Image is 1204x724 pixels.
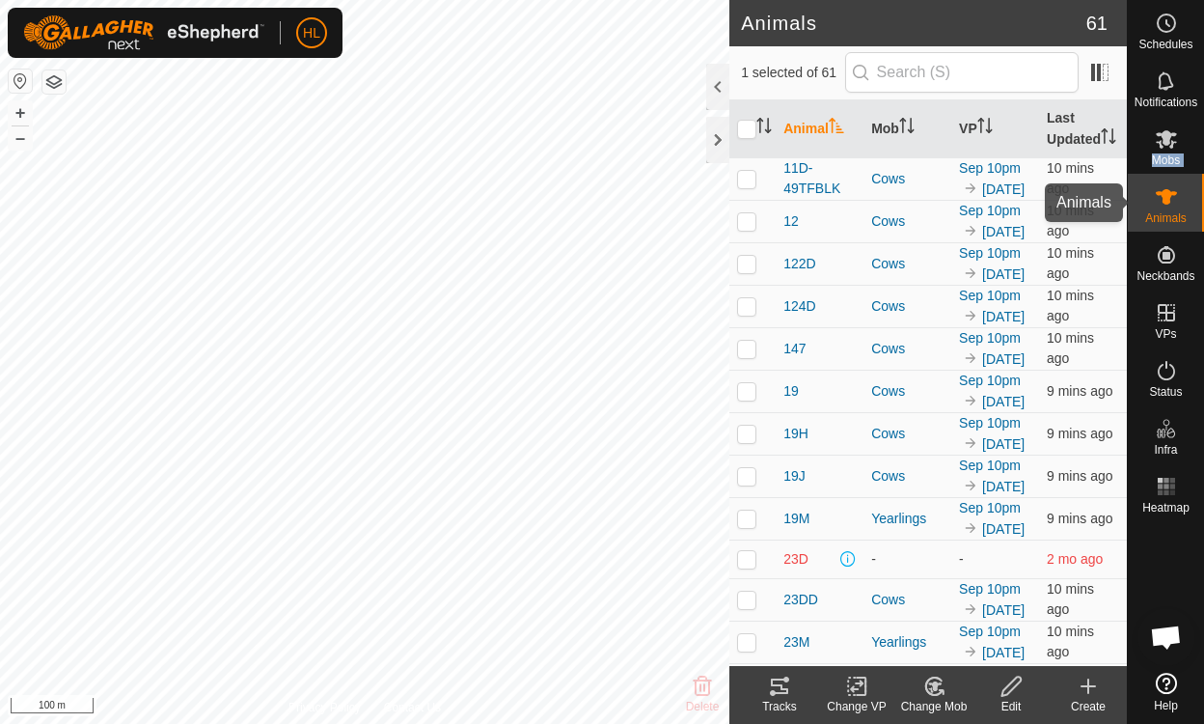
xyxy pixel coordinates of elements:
[982,266,1025,282] a: [DATE]
[959,500,1021,515] a: Sep 10pm
[959,288,1021,303] a: Sep 10pm
[1047,624,1094,659] span: 11 Sept 2025, 2:34 pm
[982,436,1025,452] a: [DATE]
[963,350,978,366] img: to
[982,521,1025,537] a: [DATE]
[23,15,264,50] img: Gallagher Logo
[9,70,32,93] button: Reset Map
[9,126,32,150] button: –
[959,160,1021,176] a: Sep 10pm
[871,632,944,653] div: Yearlings
[783,466,806,487] span: 19J
[899,121,915,136] p-sorticon: Activate to sort
[959,373,1021,388] a: Sep 10pm
[1047,383,1112,399] span: 11 Sept 2025, 2:35 pm
[982,394,1025,409] a: [DATE]
[863,100,951,158] th: Mob
[871,169,944,189] div: Cows
[871,509,944,529] div: Yearlings
[895,698,972,715] div: Change Mob
[871,296,944,317] div: Cows
[871,424,944,444] div: Cows
[783,549,808,570] span: 23D
[829,121,844,136] p-sorticon: Activate to sort
[982,602,1025,618] a: [DATE]
[783,424,808,444] span: 19H
[871,254,944,274] div: Cows
[783,590,818,610] span: 23DD
[963,520,978,536] img: to
[756,121,772,136] p-sorticon: Activate to sort
[741,63,844,83] span: 1 selected of 61
[1137,608,1195,666] div: Open chat
[959,624,1021,639] a: Sep 10pm
[871,339,944,359] div: Cows
[42,70,66,94] button: Map Layers
[871,466,944,487] div: Cows
[972,698,1050,715] div: Edit
[1047,426,1112,441] span: 11 Sept 2025, 2:35 pm
[982,645,1025,660] a: [DATE]
[741,12,1086,35] h2: Animals
[963,393,978,408] img: to
[9,101,32,125] button: +
[1135,97,1197,108] span: Notifications
[982,351,1025,367] a: [DATE]
[783,339,806,359] span: 147
[783,381,799,402] span: 19
[963,478,978,493] img: to
[871,211,944,232] div: Cows
[959,245,1021,261] a: Sep 10pm
[963,435,978,451] img: to
[1047,468,1112,484] span: 11 Sept 2025, 2:35 pm
[959,458,1021,473] a: Sep 10pm
[963,601,978,617] img: to
[1142,502,1190,514] span: Heatmap
[871,590,944,610] div: Cows
[1047,203,1094,238] span: 11 Sept 2025, 2:34 pm
[959,666,1021,682] a: Sep 10pm
[1154,444,1177,456] span: Infra
[845,52,1079,93] input: Search (S)
[982,224,1025,239] a: [DATE]
[303,23,320,43] span: HL
[783,211,799,232] span: 12
[959,203,1021,218] a: Sep 10pm
[1050,698,1127,715] div: Create
[1136,270,1194,282] span: Neckbands
[1101,131,1116,147] p-sorticon: Activate to sort
[1154,700,1178,711] span: Help
[959,415,1021,431] a: Sep 10pm
[963,181,978,196] img: to
[1047,288,1094,323] span: 11 Sept 2025, 2:34 pm
[1047,581,1094,617] span: 11 Sept 2025, 2:34 pm
[1039,100,1127,158] th: Last Updated
[1149,386,1182,398] span: Status
[1145,212,1187,224] span: Animals
[783,632,809,653] span: 23M
[783,254,815,274] span: 122D
[871,549,944,570] div: -
[982,309,1025,324] a: [DATE]
[1138,39,1192,50] span: Schedules
[963,644,978,659] img: to
[288,699,361,716] a: Privacy Policy
[1047,245,1094,281] span: 11 Sept 2025, 2:34 pm
[1155,328,1176,340] span: VPs
[1047,511,1112,526] span: 11 Sept 2025, 2:35 pm
[1047,551,1103,567] span: 28 June 2025, 12:04 pm
[959,581,1021,597] a: Sep 10pm
[963,265,978,281] img: to
[783,158,856,199] span: 11D-49TFBLK
[783,296,815,317] span: 124D
[951,100,1039,158] th: VP
[977,121,993,136] p-sorticon: Activate to sort
[776,100,863,158] th: Animal
[783,509,809,529] span: 19M
[963,308,978,323] img: to
[1152,154,1180,166] span: Mobs
[982,479,1025,494] a: [DATE]
[384,699,441,716] a: Contact Us
[741,698,818,715] div: Tracks
[1047,330,1094,366] span: 11 Sept 2025, 2:35 pm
